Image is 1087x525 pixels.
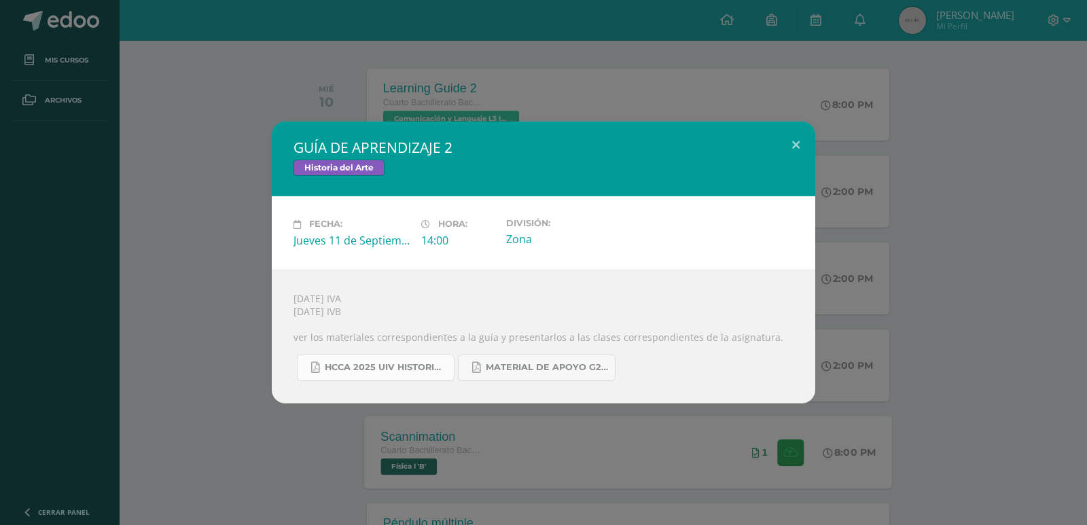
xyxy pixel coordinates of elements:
span: Fecha: [309,219,342,230]
span: MATERIAL DE APOYO G2 HISTORIA.pdf [486,362,608,373]
div: [DATE] IVA [DATE] IVB ver los materiales correspondientes a la guía y presentarlos a las clases c... [272,270,815,403]
div: Jueves 11 de Septiembre [293,233,410,248]
label: División: [506,218,623,228]
button: Close (Esc) [777,122,815,168]
a: MATERIAL DE APOYO G2 HISTORIA.pdf [458,355,616,381]
div: Zona [506,232,623,247]
span: Historia del Arte [293,160,385,176]
span: HCCA 2025 UIV HISTORIA DEL ARTE.docx.pdf [325,362,447,373]
a: HCCA 2025 UIV HISTORIA DEL ARTE.docx.pdf [297,355,455,381]
h2: GUÍA DE APRENDIZAJE 2 [293,138,794,157]
span: Hora: [438,219,467,230]
div: 14:00 [421,233,495,248]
